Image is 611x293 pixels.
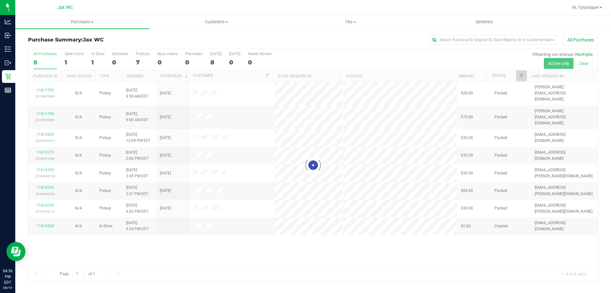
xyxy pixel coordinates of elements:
span: Tills [284,19,417,25]
span: Customers [150,19,283,25]
p: 04:36 PM EDT [3,268,12,285]
a: Tills [283,15,417,29]
inline-svg: Retail [5,73,11,80]
iframe: Resource center [6,242,25,261]
a: Purchases [15,15,149,29]
span: Hi, Tyranique! [572,5,599,10]
inline-svg: Reports [5,87,11,93]
input: Search Purchase ID, Original ID, State Registry ID or Customer Name... [430,35,557,45]
inline-svg: Inbound [5,32,11,39]
inline-svg: Inventory [5,46,11,52]
p: 08/19 [3,285,12,290]
button: All Purchases [563,34,598,45]
span: Deliveries [467,19,502,25]
inline-svg: Outbound [5,60,11,66]
a: Customers [149,15,283,29]
a: Deliveries [418,15,551,29]
span: Purchases [15,19,149,25]
inline-svg: Analytics [5,18,11,25]
h3: Purchase Summary: [28,37,218,43]
span: Jax WC [83,37,104,43]
span: Jax WC [57,5,73,10]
